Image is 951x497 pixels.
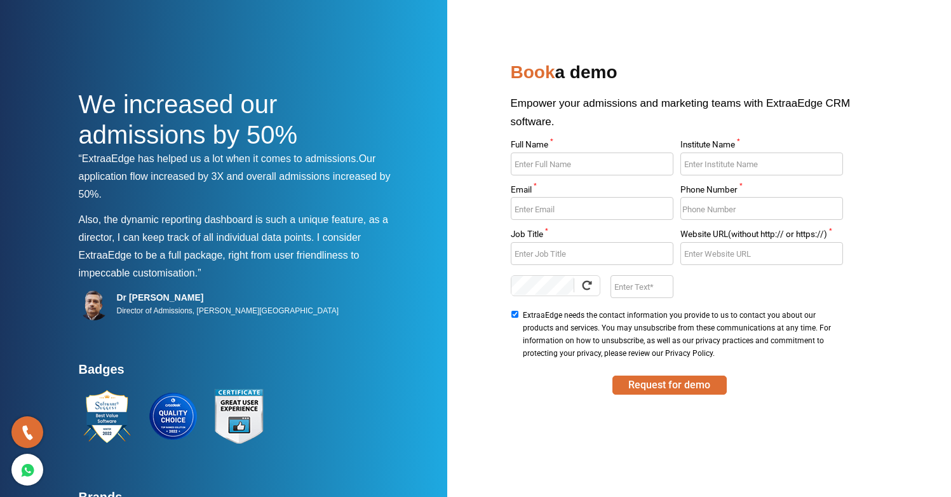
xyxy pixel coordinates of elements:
p: Director of Admissions, [PERSON_NAME][GEOGRAPHIC_DATA] [117,303,339,318]
label: Institute Name [680,140,843,153]
h4: Badges [79,362,403,385]
input: Enter Text [610,275,673,298]
span: I consider ExtraaEdge to be a full package, right from user friendliness to impeccable customisat... [79,232,361,278]
span: ExtraaEdge needs the contact information you provide to us to contact you about our products and ... [523,309,839,360]
button: SUBMIT [612,376,727,395]
span: Also, the dynamic reporting dashboard is such a unique feature, as a director, I can keep track o... [79,214,388,243]
label: Email [511,186,673,198]
span: “ExtraaEdge has helped us a lot when it comes to admissions. [79,153,359,164]
label: Phone Number [680,186,843,198]
label: Website URL(without http:// or https://) [680,230,843,242]
input: Enter Email [511,197,673,220]
input: Enter Phone Number [680,197,843,220]
input: Enter Job Title [511,242,673,265]
input: Enter Website URL [680,242,843,265]
span: We increased our admissions by 50% [79,90,298,149]
h2: a demo [511,57,873,94]
label: Full Name [511,140,673,153]
input: Enter Full Name [511,153,673,175]
label: Job Title [511,230,673,242]
span: Our application flow increased by 3X and overall admissions increased by 50%. [79,153,391,200]
p: Empower your admissions and marketing teams with ExtraaEdge CRM software. [511,94,873,140]
span: Book [511,62,555,82]
input: ExtraaEdge needs the contact information you provide to us to contact you about our products and ... [511,311,519,318]
h5: Dr [PERSON_NAME] [117,292,339,303]
input: Enter Institute Name [680,153,843,175]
